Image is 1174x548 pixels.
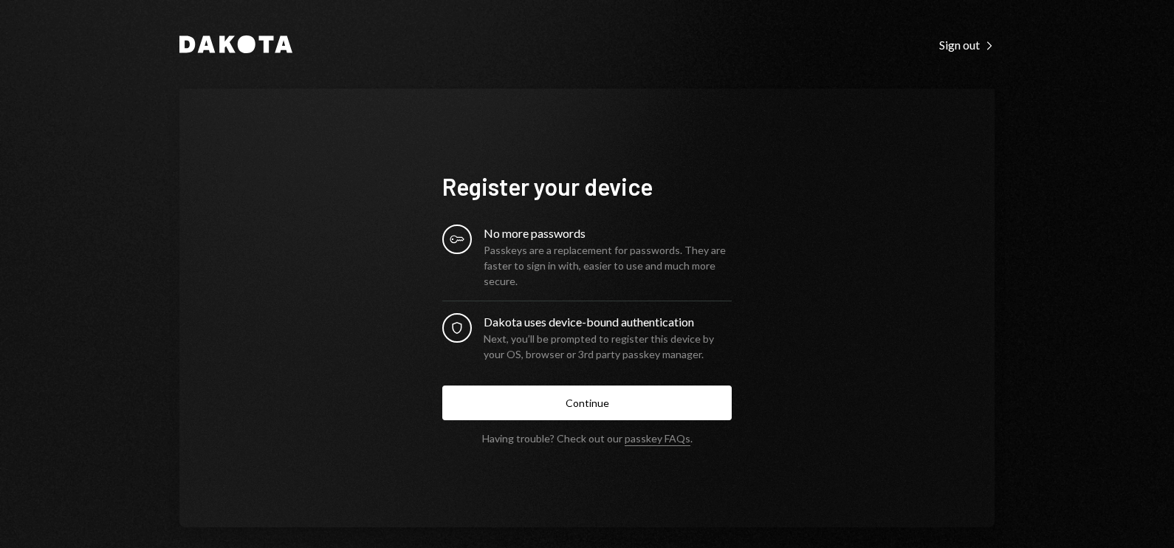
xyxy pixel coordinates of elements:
div: No more passwords [484,225,732,242]
div: Having trouble? Check out our . [482,432,693,445]
div: Passkeys are a replacement for passwords. They are faster to sign in with, easier to use and much... [484,242,732,289]
div: Sign out [939,38,995,52]
button: Continue [442,386,732,420]
h1: Register your device [442,171,732,201]
div: Dakota uses device-bound authentication [484,313,732,331]
a: Sign out [939,36,995,52]
div: Next, you’ll be prompted to register this device by your OS, browser or 3rd party passkey manager. [484,331,732,362]
a: passkey FAQs [625,432,690,446]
